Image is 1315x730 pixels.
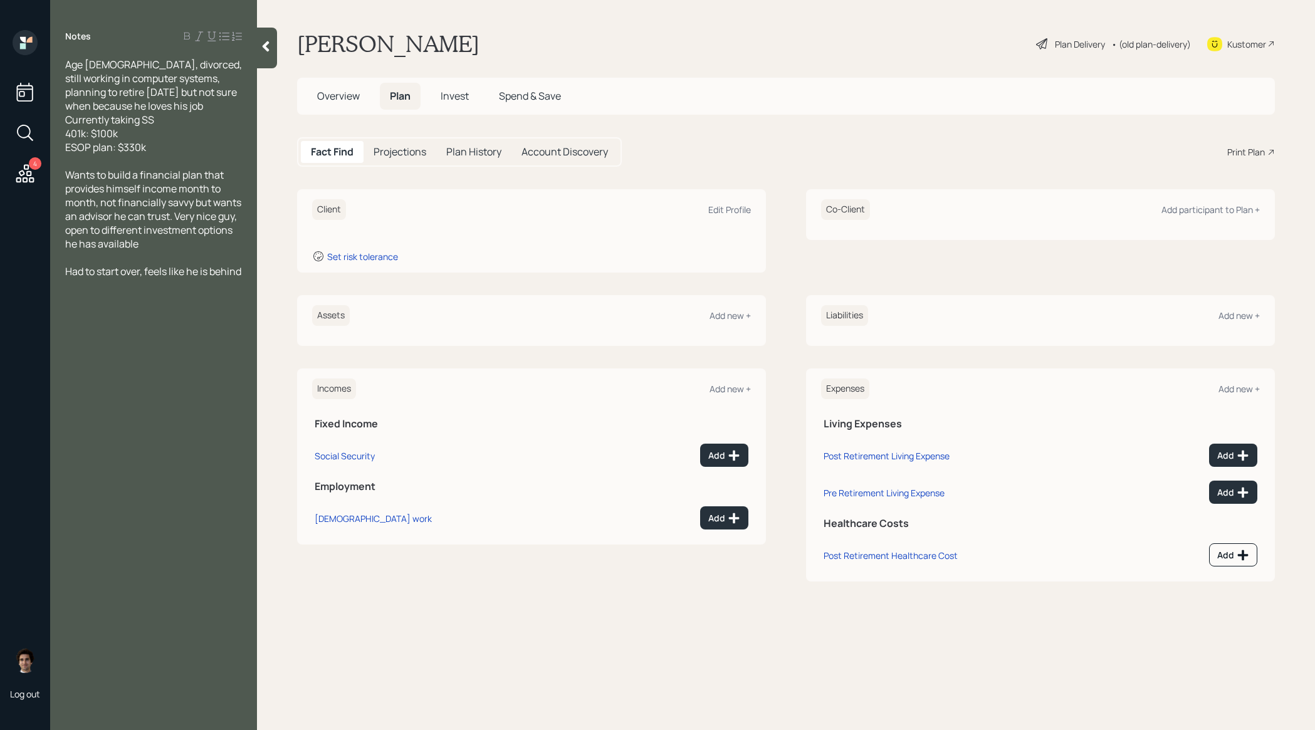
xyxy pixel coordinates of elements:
[824,487,945,499] div: Pre Retirement Living Expense
[1111,38,1191,51] div: • (old plan-delivery)
[312,199,346,220] h6: Client
[315,450,375,462] div: Social Security
[1217,486,1249,499] div: Add
[1227,38,1266,51] div: Kustomer
[1209,481,1257,504] button: Add
[65,30,91,43] label: Notes
[710,310,751,321] div: Add new +
[821,199,870,220] h6: Co-Client
[65,264,241,278] span: Had to start over, feels like he is behind
[441,89,469,103] span: Invest
[708,449,740,462] div: Add
[824,450,950,462] div: Post Retirement Living Expense
[374,146,426,158] h5: Projections
[499,89,561,103] span: Spend & Save
[65,168,243,251] span: Wants to build a financial plan that provides himself income month to month, not financially savv...
[1209,543,1257,566] button: Add
[1209,444,1257,467] button: Add
[824,418,1257,430] h5: Living Expenses
[312,305,350,326] h6: Assets
[1055,38,1105,51] div: Plan Delivery
[708,204,751,216] div: Edit Profile
[390,89,411,103] span: Plan
[317,89,360,103] span: Overview
[824,550,958,561] div: Post Retirement Healthcare Cost
[710,383,751,395] div: Add new +
[315,481,748,493] h5: Employment
[1227,145,1265,159] div: Print Plan
[700,506,748,529] button: Add
[1217,549,1249,561] div: Add
[315,513,432,524] div: [DEMOGRAPHIC_DATA] work
[29,157,41,170] div: 4
[821,378,869,399] h6: Expenses
[1218,310,1260,321] div: Add new +
[821,305,868,326] h6: Liabilities
[521,146,608,158] h5: Account Discovery
[311,146,354,158] h5: Fact Find
[312,378,356,399] h6: Incomes
[700,444,748,467] button: Add
[297,30,479,58] h1: [PERSON_NAME]
[65,58,244,154] span: Age [DEMOGRAPHIC_DATA], divorced, still working in computer systems, planning to retire [DATE] bu...
[1161,204,1260,216] div: Add participant to Plan +
[708,512,740,524] div: Add
[327,251,398,263] div: Set risk tolerance
[1218,383,1260,395] div: Add new +
[10,688,40,700] div: Log out
[824,518,1257,529] h5: Healthcare Costs
[1217,449,1249,462] div: Add
[315,418,748,430] h5: Fixed Income
[13,648,38,673] img: harrison-schaefer-headshot-2.png
[446,146,501,158] h5: Plan History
